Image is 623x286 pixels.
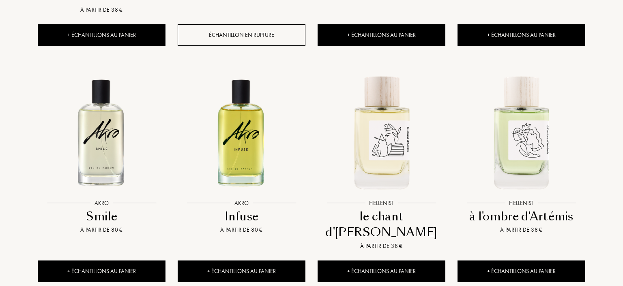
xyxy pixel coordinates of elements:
[178,24,305,46] div: Échantillon en rupture
[321,242,442,250] div: À partir de 38 €
[318,260,445,282] div: + Échantillons au panier
[458,260,585,282] div: + Échantillons au panier
[41,6,162,14] div: À partir de 38 €
[458,69,584,195] img: à l'ombre d'Artémis Hellenist
[38,24,165,46] div: + Échantillons au panier
[38,260,165,282] div: + Échantillons au panier
[178,260,305,282] div: + Échantillons au panier
[458,60,585,245] a: à l'ombre d'Artémis HellenistHellenistà l'ombre d'ArtémisÀ partir de 38 €
[41,226,162,234] div: À partir de 80 €
[39,69,165,195] img: Smile Akro
[321,209,442,241] div: le chant d'[PERSON_NAME]
[181,226,302,234] div: À partir de 80 €
[318,69,445,195] img: le chant d'Achille Hellenist
[458,24,585,46] div: + Échantillons au panier
[318,60,445,260] a: le chant d'Achille HellenistHellenistle chant d'[PERSON_NAME]À partir de 38 €
[38,60,165,245] a: Smile AkroAkroSmileÀ partir de 80 €
[461,226,582,234] div: À partir de 38 €
[178,69,305,195] img: Infuse Akro
[178,60,305,245] a: Infuse AkroAkroInfuseÀ partir de 80 €
[318,24,445,46] div: + Échantillons au panier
